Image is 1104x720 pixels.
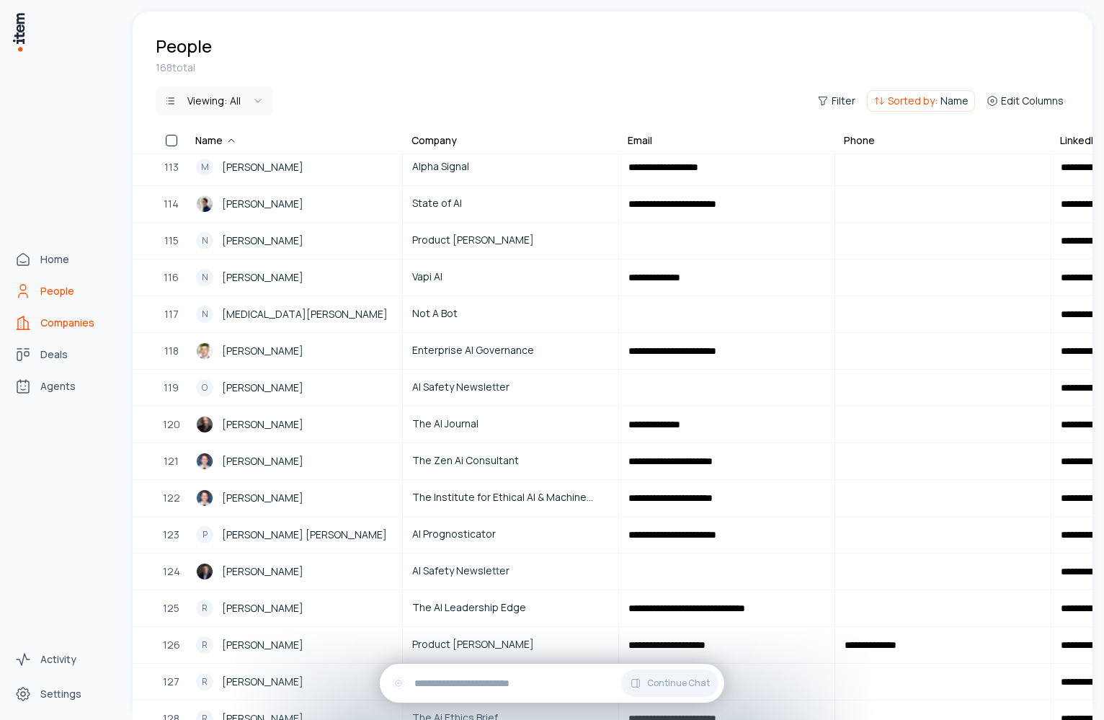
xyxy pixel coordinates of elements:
span: Sorted by: [888,94,938,108]
span: Filter [832,94,855,108]
a: Activity [9,645,118,674]
a: M[PERSON_NAME] [187,150,401,185]
div: N [196,306,213,323]
span: The Institute for Ethical AI & Machine Learning [412,489,609,505]
span: Enterprise AI Governance [412,342,609,358]
a: AI Prognosticator [404,517,618,552]
a: The AI Journal [404,407,618,442]
span: The AI Leadership Edge [412,600,609,615]
a: Phil Lunn[PERSON_NAME] [187,554,401,589]
span: The AI Journal [412,416,609,432]
span: 115 [164,233,179,249]
a: N[PERSON_NAME] [187,223,401,258]
a: Product [PERSON_NAME] [404,628,618,662]
a: Enterprise AI Governance [404,334,618,368]
span: 123 [163,527,179,543]
span: [PERSON_NAME] [222,343,303,359]
span: [PERSON_NAME] [222,600,303,616]
span: [MEDICAL_DATA][PERSON_NAME] [222,306,388,322]
a: N[MEDICAL_DATA][PERSON_NAME] [187,297,401,332]
div: 168 total [156,61,1069,75]
a: Companies [9,308,118,337]
div: Phone [844,133,875,148]
span: [PERSON_NAME] [222,159,303,175]
a: Home [9,245,118,274]
div: Email [628,133,652,148]
span: State of AI [412,195,609,211]
button: Continue Chat [621,670,718,697]
span: Product [PERSON_NAME] [412,232,609,248]
span: Continue Chat [647,677,710,689]
span: [PERSON_NAME] [222,637,303,653]
span: Settings [40,687,81,701]
span: 117 [164,306,179,322]
span: Product [PERSON_NAME] [412,636,609,652]
span: Edit Columns [1001,94,1064,108]
a: AI Safety Newsletter [404,370,618,405]
span: 119 [164,380,179,396]
span: 118 [164,343,179,359]
a: Deals [9,340,118,369]
div: R [196,673,213,690]
span: People [40,284,74,298]
img: Nathan Benaich [196,195,213,213]
span: 121 [164,453,179,469]
button: Filter [811,91,861,111]
span: 127 [163,674,179,690]
a: Vapi AI [404,260,618,295]
span: 120 [163,417,180,432]
span: 122 [163,490,180,506]
span: [PERSON_NAME] [222,564,303,579]
span: Agents [40,379,76,394]
span: 125 [163,600,179,616]
a: R[PERSON_NAME] [187,628,401,662]
span: [PERSON_NAME] [PERSON_NAME] [222,527,387,543]
span: Not A Bot [412,306,609,321]
a: R[PERSON_NAME] [187,591,401,626]
a: Patrick McAndrew[PERSON_NAME] [187,444,401,479]
div: Company [411,133,457,148]
div: R [196,600,213,617]
a: Agents [9,372,118,401]
span: 126 [163,637,180,653]
a: State of AI [404,187,618,221]
span: [PERSON_NAME] [222,674,303,690]
div: M [196,159,213,176]
span: AI Safety Newsletter [412,563,609,579]
a: AI Safety Newsletter [404,554,618,589]
span: [PERSON_NAME] [222,417,303,432]
div: LinkedIn [1060,133,1099,148]
img: Patrick McAndrew [196,489,213,507]
div: N [196,269,213,286]
a: O[PERSON_NAME] [187,370,401,405]
a: Settings [9,680,118,708]
a: The Zen Ai Consultant [404,444,618,479]
a: Not A Bot [404,297,618,332]
div: Continue Chat [380,664,724,703]
span: Deals [40,347,68,362]
span: [PERSON_NAME] [222,233,303,249]
a: Nathan Benaich[PERSON_NAME] [187,187,401,221]
a: Olivier Gomez[PERSON_NAME] [187,407,401,442]
span: AI Safety Newsletter [412,379,609,395]
a: The Institute for Ethical AI & Machine Learning [404,481,618,515]
span: [PERSON_NAME] [222,490,303,506]
button: Sorted by:Name [867,90,975,112]
span: Home [40,252,69,267]
div: O [196,379,213,396]
img: Oliver Patel [196,342,213,360]
a: Patrick McAndrew[PERSON_NAME] [187,481,401,515]
a: Oliver Patel[PERSON_NAME] [187,334,401,368]
span: [PERSON_NAME] [222,270,303,285]
a: Alpha Signal [404,150,618,185]
span: The Zen Ai Consultant [412,453,609,468]
span: AI Prognosticator [412,526,609,542]
img: Olivier Gomez [196,416,213,433]
a: R[PERSON_NAME] [187,665,401,699]
div: R [196,636,213,654]
span: Vapi AI [412,269,609,285]
a: People [9,277,118,306]
span: [PERSON_NAME] [222,380,303,396]
h1: People [156,35,212,58]
div: P [196,526,213,543]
